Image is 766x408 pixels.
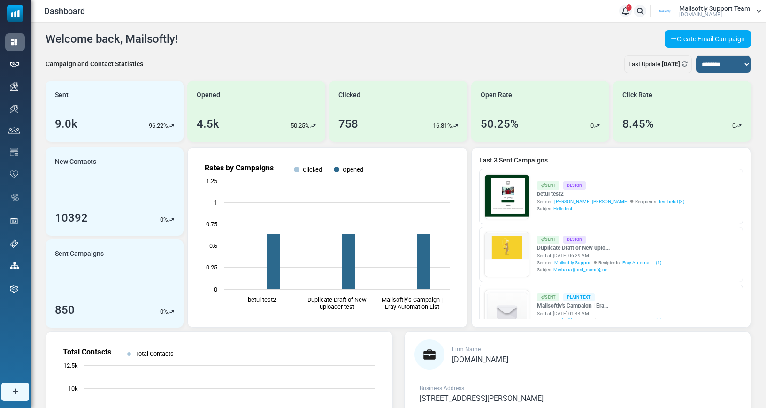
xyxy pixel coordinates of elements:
[55,115,77,132] div: 9.0k
[291,121,310,131] p: 50.25%
[537,259,661,266] div: Sender: Recipients:
[135,350,174,357] text: Total Contacts
[8,127,20,134] img: contacts-icon.svg
[160,307,174,316] div: %
[452,355,508,364] span: [DOMAIN_NAME]
[46,59,143,69] div: Campaign and Contact Statistics
[63,347,111,356] text: Total Contacts
[554,198,628,205] span: [PERSON_NAME] [PERSON_NAME]
[590,121,594,131] p: 0
[619,5,632,17] a: 1
[7,5,23,22] img: mailsoftly_icon_blue_white.svg
[338,90,360,100] span: Clicked
[197,115,219,132] div: 4.5k
[481,115,519,132] div: 50.25%
[537,317,661,324] div: Sender: Recipients:
[55,157,96,167] span: New Contacts
[563,293,595,301] div: Plain Text
[55,209,88,226] div: 10392
[149,121,168,131] p: 96.22%
[537,190,684,198] a: betul test2
[537,293,559,301] div: Sent
[214,199,217,206] text: 1
[622,259,661,266] a: Eray Automat... (1)
[537,310,661,317] div: Sent at: [DATE] 01:44 AM
[537,252,661,259] div: Sent at: [DATE] 06:29 AM
[303,166,322,173] text: Clicked
[46,147,184,236] a: New Contacts 10392 0%
[627,4,632,11] span: 1
[160,215,163,224] p: 0
[55,90,69,100] span: Sent
[452,356,508,363] a: [DOMAIN_NAME]
[622,317,661,324] a: Eray Automat... (1)
[10,148,18,156] img: email-templates-icon.svg
[622,115,654,132] div: 8.45%
[10,105,18,113] img: campaigns-icon.png
[553,206,572,211] span: Hello test
[10,82,18,91] img: campaigns-icon.png
[563,236,586,244] div: Design
[63,362,78,369] text: 12.5k
[537,236,559,244] div: Sent
[248,296,276,303] text: betul test2
[44,5,85,17] span: Dashboard
[433,121,452,131] p: 16.81%
[554,317,592,324] span: Mailsoftly Support
[479,155,743,165] a: Last 3 Sent Campaigns
[553,267,612,272] span: Merhaba {(first_name)}, ne...
[10,192,20,203] img: workflow.svg
[662,61,680,68] b: [DATE]
[537,205,684,212] div: Subject:
[10,170,18,178] img: domain-health-icon.svg
[197,90,220,100] span: Opened
[55,249,104,259] span: Sent Campaigns
[55,301,75,318] div: 850
[10,239,18,248] img: support-icon.svg
[653,4,677,18] img: User Logo
[679,5,750,12] span: Mailsoftly Support Team
[420,385,464,392] span: Business Address
[214,286,217,293] text: 0
[679,12,722,17] span: [DOMAIN_NAME]
[343,166,363,173] text: Opened
[563,181,586,189] div: Design
[659,198,684,205] a: test betul (3)
[732,121,735,131] p: 0
[537,181,559,189] div: Sent
[205,163,274,172] text: Rates by Campaigns
[68,385,78,392] text: 10k
[420,394,544,403] span: [STREET_ADDRESS][PERSON_NAME]
[481,90,512,100] span: Open Rate
[10,38,18,46] img: dashboard-icon-active.svg
[554,259,592,266] span: Mailsoftly Support
[622,90,652,100] span: Click Rate
[206,264,217,271] text: 0.25
[10,285,18,293] img: settings-icon.svg
[195,155,459,320] svg: Rates by Campaigns
[206,177,217,185] text: 1.25
[382,296,443,310] text: Mailsoftly's Campaign | Eray Automation List
[10,217,18,225] img: landing_pages.svg
[537,198,684,205] div: Sender: Recipients:
[537,266,661,273] div: Subject:
[624,55,692,73] div: Last Update:
[46,32,178,46] h4: Welcome back, Mailsoftly!
[665,30,751,48] a: Create Email Campaign
[160,307,163,316] p: 0
[209,242,217,249] text: 0.5
[160,215,174,224] div: %
[653,4,761,18] a: User Logo Mailsoftly Support Team [DOMAIN_NAME]
[452,346,481,353] span: Firm Name
[537,301,661,310] a: Mailsoftly's Campaign | Era...
[682,61,688,68] a: Refresh Stats
[307,296,367,310] text: Duplicate Draft of New uploader test
[338,115,358,132] div: 758
[206,221,217,228] text: 0.75
[537,244,661,252] a: Duplicate Draft of New uplo...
